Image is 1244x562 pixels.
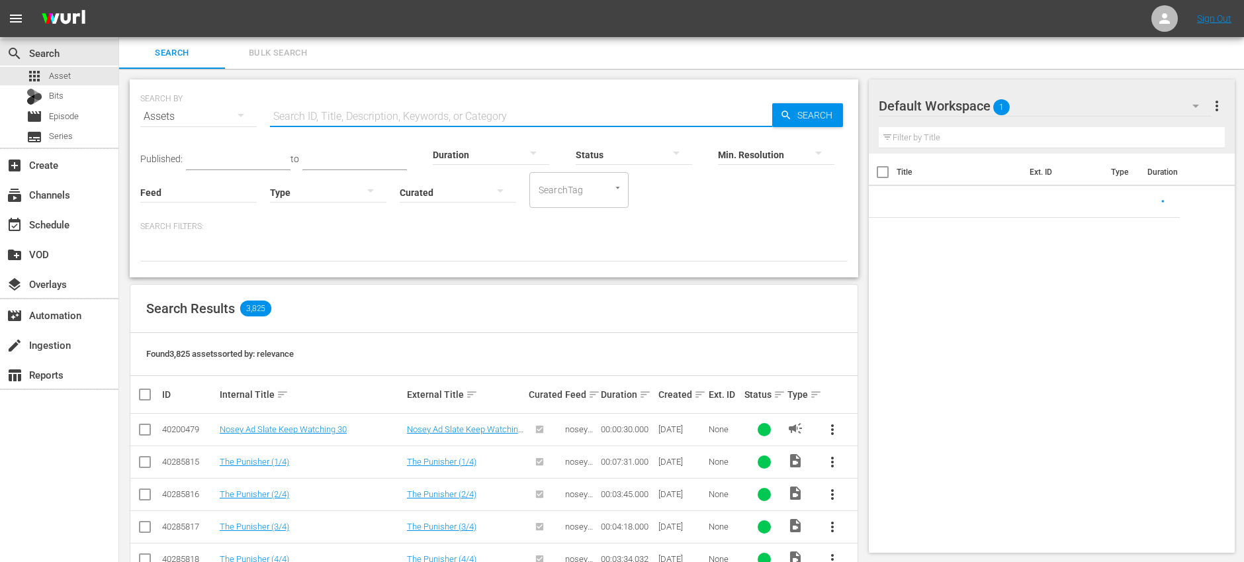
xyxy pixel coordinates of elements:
[466,389,478,400] span: sort
[140,221,848,232] p: Search Filters:
[146,349,294,359] span: Found 3,825 assets sorted by: relevance
[787,420,803,436] span: AD
[658,457,705,467] div: [DATE]
[601,489,654,499] div: 00:03:45.000
[162,424,216,434] div: 40200479
[407,424,523,444] a: Nosey Ad Slate Keep Watching 30
[601,387,654,402] div: Duration
[162,489,216,499] div: 40285816
[7,277,22,293] span: Overlays
[601,457,654,467] div: 00:07:31.000
[49,89,64,103] span: Bits
[140,154,183,164] span: Published:
[162,389,216,400] div: ID
[407,387,525,402] div: External Title
[709,522,740,532] div: None
[658,489,705,499] div: [DATE]
[8,11,24,26] span: menu
[792,103,843,127] span: Search
[658,387,705,402] div: Created
[824,487,840,502] span: more_vert
[407,489,476,499] a: The Punisher (2/4)
[146,301,235,316] span: Search Results
[1209,90,1225,122] button: more_vert
[26,89,42,105] div: Bits
[879,87,1211,124] div: Default Workspace
[658,522,705,532] div: [DATE]
[220,457,289,467] a: The Punisher (1/4)
[49,130,73,143] span: Series
[1022,154,1104,191] th: Ext. ID
[658,424,705,434] div: [DATE]
[26,109,42,124] span: Episode
[1209,98,1225,114] span: more_vert
[824,454,840,470] span: more_vert
[1103,154,1139,191] th: Type
[744,387,783,402] div: Status
[565,489,594,539] span: nosey content - Divorce Court
[290,154,299,164] span: to
[529,389,560,400] div: Curated
[817,511,848,543] button: more_vert
[7,367,22,383] span: Reports
[611,181,624,194] button: Open
[772,103,843,127] button: Search
[407,522,476,532] a: The Punisher (3/4)
[694,389,706,400] span: sort
[1139,154,1219,191] th: Duration
[1197,13,1231,24] a: Sign Out
[407,457,476,467] a: The Punisher (1/4)
[220,424,347,434] a: Nosey Ad Slate Keep Watching 30
[824,422,840,438] span: more_vert
[32,3,95,34] img: ans4CAIJ8jUAAAAAAAAAAAAAAAAAAAAAAAAgQb4GAAAAAAAAAAAAAAAAAAAAAAAAJMjXAAAAAAAAAAAAAAAAAAAAAAAAgAT5G...
[49,110,79,123] span: Episode
[709,424,740,434] div: None
[817,446,848,478] button: more_vert
[162,522,216,532] div: 40285817
[709,489,740,499] div: None
[588,389,600,400] span: sort
[49,70,71,83] span: Asset
[787,518,803,534] span: Video
[639,389,651,400] span: sort
[220,522,289,532] a: The Punisher (3/4)
[7,247,22,263] span: VOD
[601,424,654,434] div: 00:00:30.000
[233,46,323,61] span: Bulk Search
[787,387,812,402] div: Type
[817,414,848,445] button: more_vert
[824,519,840,535] span: more_vert
[565,457,594,506] span: nosey content - Divorce Court
[810,389,822,400] span: sort
[774,389,785,400] span: sort
[7,217,22,233] span: Schedule
[601,522,654,532] div: 00:04:18.000
[277,389,289,400] span: sort
[7,187,22,203] span: Channels
[817,479,848,510] button: more_vert
[127,46,217,61] span: Search
[709,389,740,400] div: Ext. ID
[7,308,22,324] span: Automation
[220,387,403,402] div: Internal Title
[7,338,22,353] span: Ingestion
[162,457,216,467] div: 40285815
[565,424,594,474] span: nosey content - Nosey Ad Slates
[787,485,803,501] span: Video
[26,129,42,145] span: Series
[787,453,803,469] span: Video
[993,93,1010,121] span: 1
[709,457,740,467] div: None
[7,158,22,173] span: Create
[140,98,257,135] div: Assets
[897,154,1022,191] th: Title
[7,46,22,62] span: Search
[565,387,597,402] div: Feed
[220,489,289,499] a: The Punisher (2/4)
[26,68,42,84] span: Asset
[240,301,271,316] span: 3,825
